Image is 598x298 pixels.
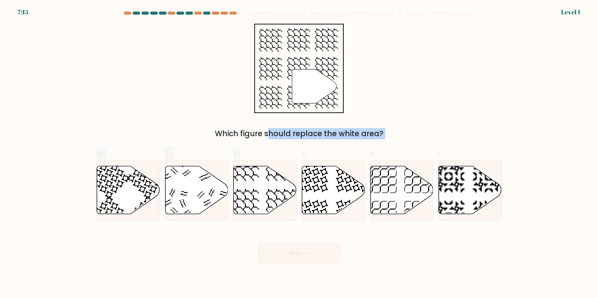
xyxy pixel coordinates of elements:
[370,147,377,159] span: e.
[233,147,240,159] span: c.
[561,7,580,17] div: Level 1
[302,147,309,159] span: d.
[18,7,28,17] div: 7:15
[100,128,498,139] div: Which figure should replace the white area?
[292,69,337,103] g: "
[438,147,443,159] span: f.
[165,147,172,159] span: b.
[258,243,340,263] button: Next
[96,147,104,159] span: a.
